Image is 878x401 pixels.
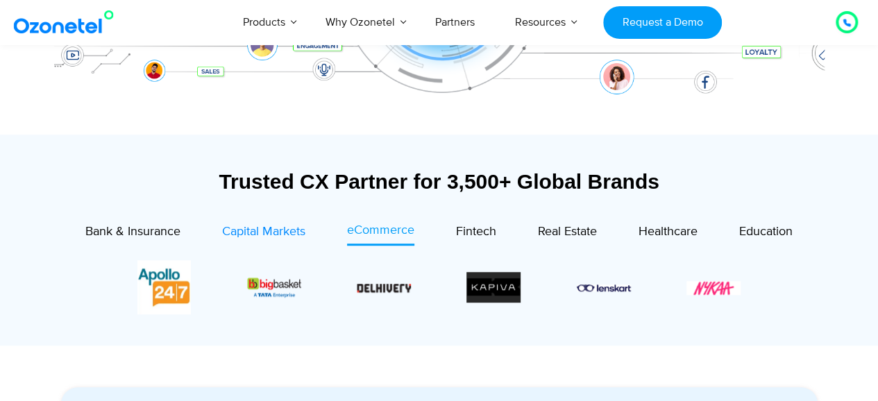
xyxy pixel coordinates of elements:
a: Education [739,221,793,246]
div: Image Carousel [137,260,741,314]
span: Fintech [456,224,496,239]
span: Education [739,224,793,239]
a: Capital Markets [222,221,305,246]
a: Bank & Insurance [85,221,180,246]
a: eCommerce [347,221,414,246]
div: Trusted CX Partner for 3,500+ Global Brands [61,169,818,194]
a: Healthcare [639,221,698,246]
span: Real Estate [538,224,597,239]
a: Fintech [456,221,496,246]
span: eCommerce [347,223,414,238]
span: Healthcare [639,224,698,239]
a: Real Estate [538,221,597,246]
span: Bank & Insurance [85,224,180,239]
span: Capital Markets [222,224,305,239]
a: Request a Demo [603,6,722,39]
